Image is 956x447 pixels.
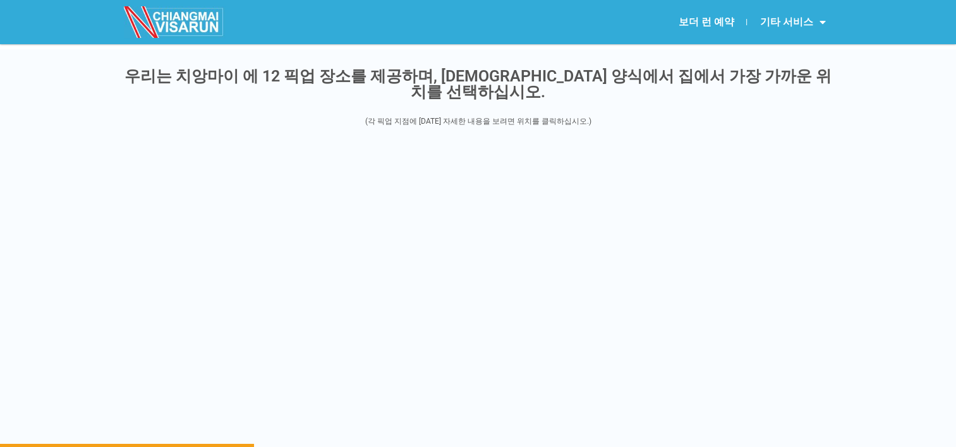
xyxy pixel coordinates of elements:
[759,16,813,28] font: 기타 서비스
[747,8,838,37] a: 기타 서비스
[124,67,832,101] font: 우리는 치앙마이 에 12 픽업 장소를 제공하며, [DEMOGRAPHIC_DATA] 양식에서 집에서 가장 가까운 위치를 선택하십시오.
[478,8,838,37] nav: 메뉴
[365,117,591,126] span: (각 픽업 지점에 [DATE] 자세한 내용을 보려면 위치를 클릭하십시오.)
[665,8,746,37] a: 보더 런 예약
